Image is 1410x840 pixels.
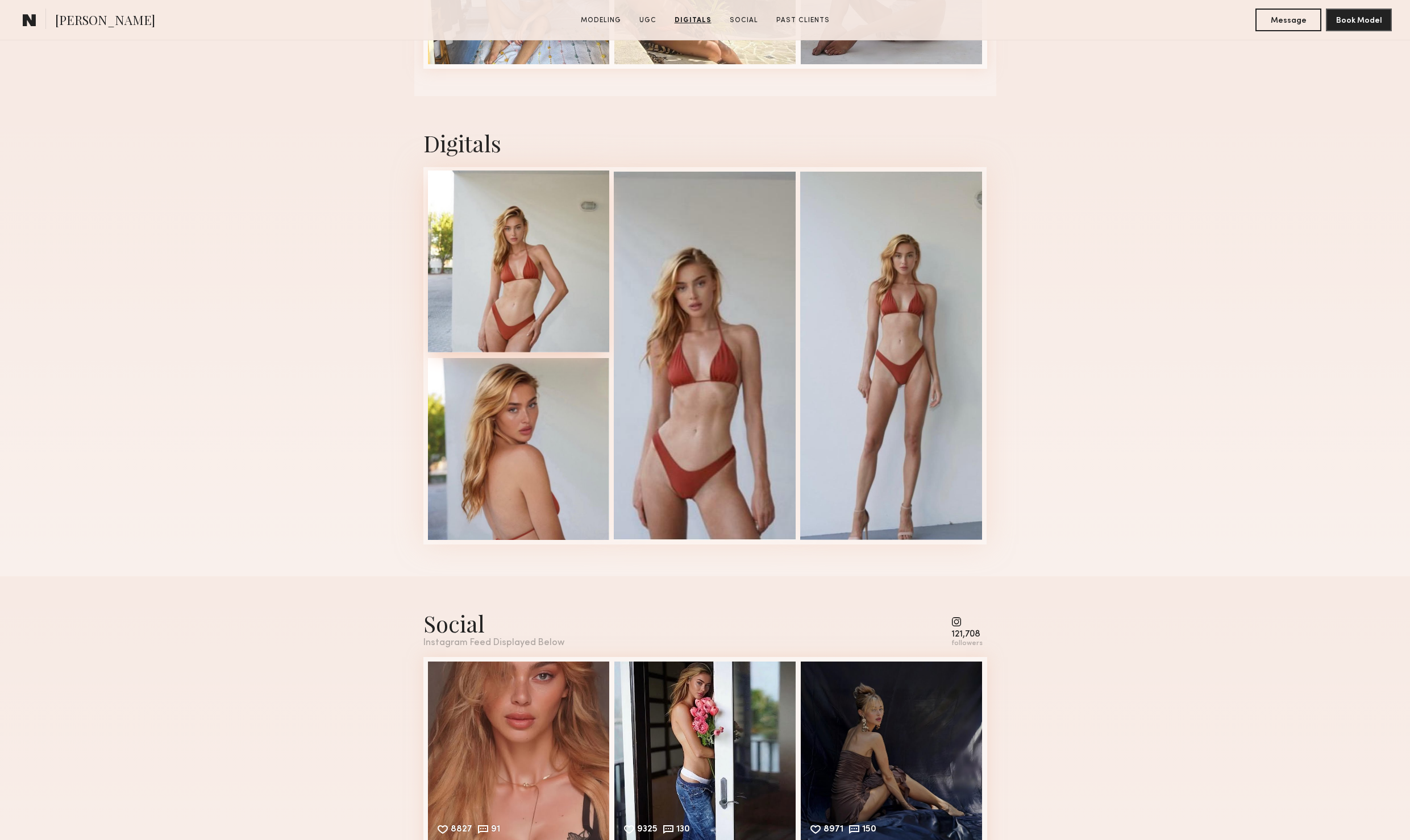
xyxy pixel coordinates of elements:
div: followers [951,639,983,648]
a: Digitals [670,15,716,26]
div: 8971 [823,825,843,835]
div: 8827 [451,825,472,835]
div: 121,708 [951,630,983,639]
a: Past Clients [772,15,834,26]
a: UGC [635,15,661,26]
div: 130 [676,825,690,835]
a: Modeling [576,15,626,26]
a: Social [725,15,763,26]
span: [PERSON_NAME] [55,11,155,31]
div: Digitals [423,128,987,158]
div: 150 [862,825,876,835]
div: 91 [491,825,500,835]
div: Instagram Feed Displayed Below [423,638,564,648]
div: 9325 [637,825,658,835]
button: Book Model [1326,9,1392,31]
div: Social [423,608,564,638]
button: Message [1255,9,1321,31]
a: Book Model [1326,15,1392,24]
